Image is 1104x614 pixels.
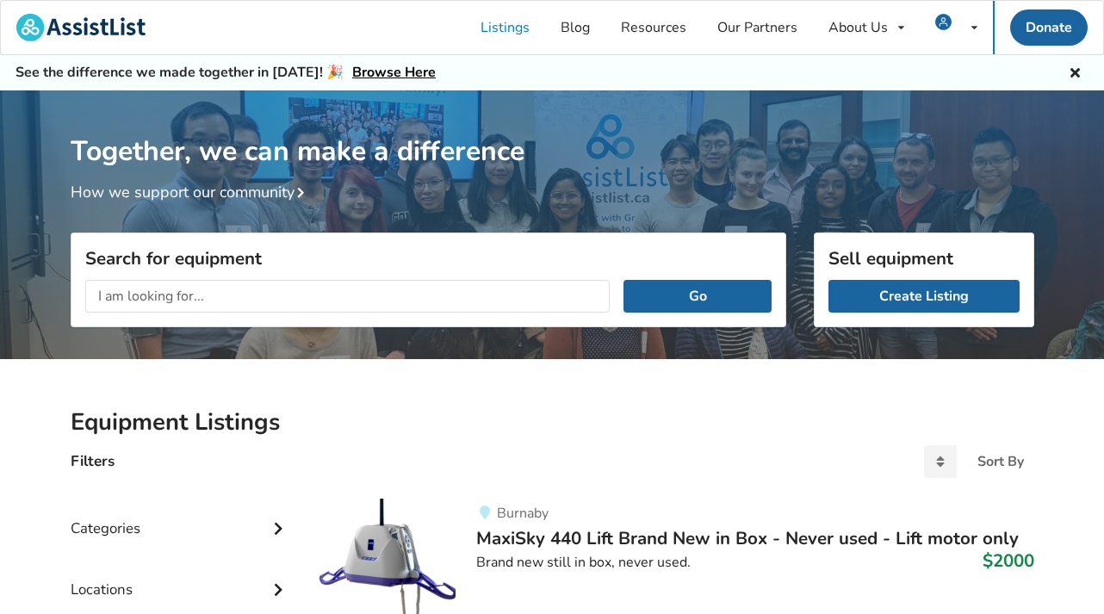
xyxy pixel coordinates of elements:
[71,90,1034,169] h1: Together, we can make a difference
[352,63,436,82] a: Browse Here
[16,64,436,82] h5: See the difference we made together in [DATE]! 🎉
[71,451,115,471] h4: Filters
[476,553,1033,573] div: Brand new still in box, never used.
[623,280,771,313] button: Go
[71,182,312,202] a: How we support our community
[702,1,813,54] a: Our Partners
[545,1,605,54] a: Blog
[476,526,1019,550] span: MaxiSky 440 Lift Brand New in Box - Never used - Lift motor only
[465,1,545,54] a: Listings
[935,14,952,30] img: user icon
[71,485,291,546] div: Categories
[497,504,549,523] span: Burnaby
[983,549,1034,572] h3: $2000
[977,455,1024,468] div: Sort By
[828,280,1020,313] a: Create Listing
[85,280,611,313] input: I am looking for...
[71,546,291,607] div: Locations
[71,407,1034,437] h2: Equipment Listings
[828,247,1020,270] h3: Sell equipment
[605,1,702,54] a: Resources
[85,247,772,270] h3: Search for equipment
[828,21,888,34] div: About Us
[16,14,146,41] img: assistlist-logo
[1010,9,1088,46] a: Donate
